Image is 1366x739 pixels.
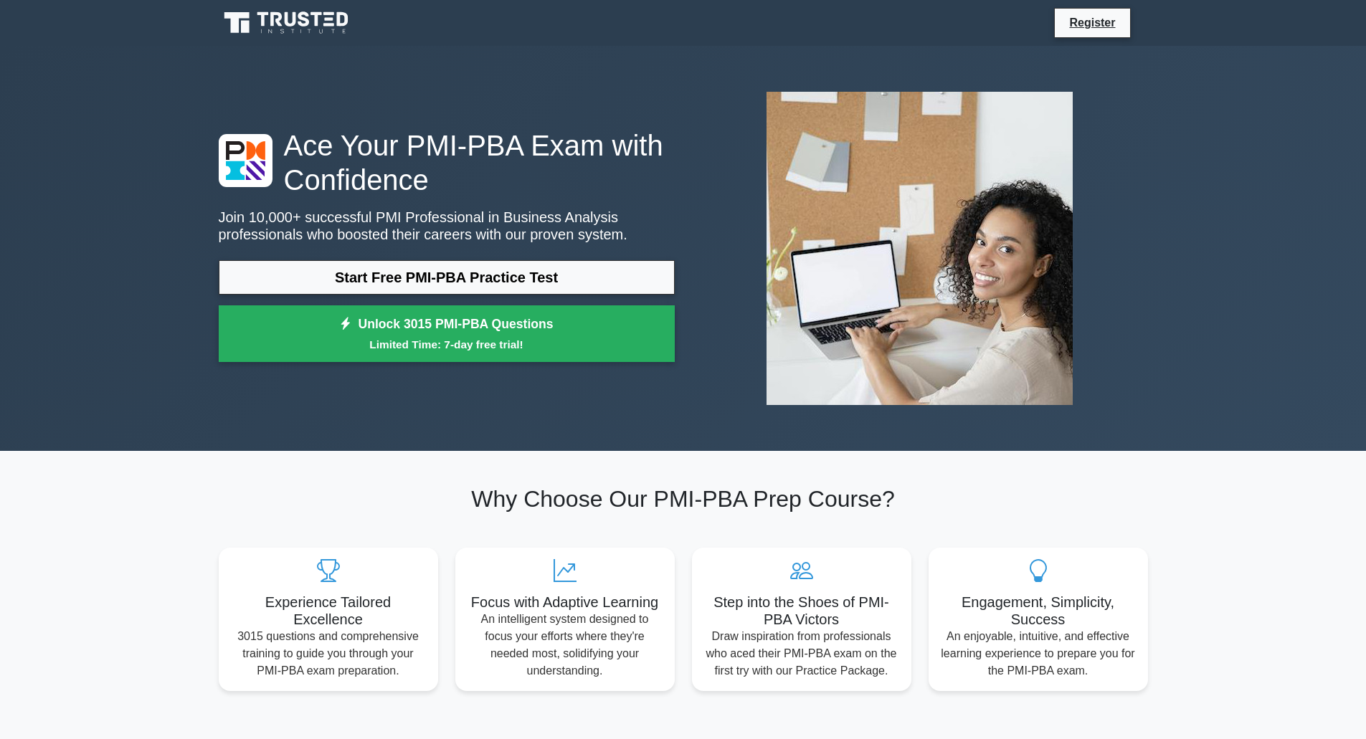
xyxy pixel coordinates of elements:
[467,611,663,680] p: An intelligent system designed to focus your efforts where they're needed most, solidifying your ...
[219,305,675,363] a: Unlock 3015 PMI-PBA QuestionsLimited Time: 7-day free trial!
[230,593,427,628] h5: Experience Tailored Excellence
[1061,14,1124,32] a: Register
[219,128,675,197] h1: Ace Your PMI-PBA Exam with Confidence
[703,593,900,628] h5: Step into the Shoes of PMI-PBA Victors
[940,628,1137,680] p: An enjoyable, intuitive, and effective learning experience to prepare you for the PMI-PBA exam.
[703,628,900,680] p: Draw inspiration from professionals who aced their PMI-PBA exam on the first try with our Practic...
[237,336,657,353] small: Limited Time: 7-day free trial!
[467,593,663,611] h5: Focus with Adaptive Learning
[940,593,1137,628] h5: Engagement, Simplicity, Success
[219,209,675,243] p: Join 10,000+ successful PMI Professional in Business Analysis professionals who boosted their car...
[230,628,427,680] p: 3015 questions and comprehensive training to guide you through your PMI-PBA exam preparation.
[219,485,1148,512] h2: Why Choose Our PMI-PBA Prep Course?
[219,260,675,295] a: Start Free PMI-PBA Practice Test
